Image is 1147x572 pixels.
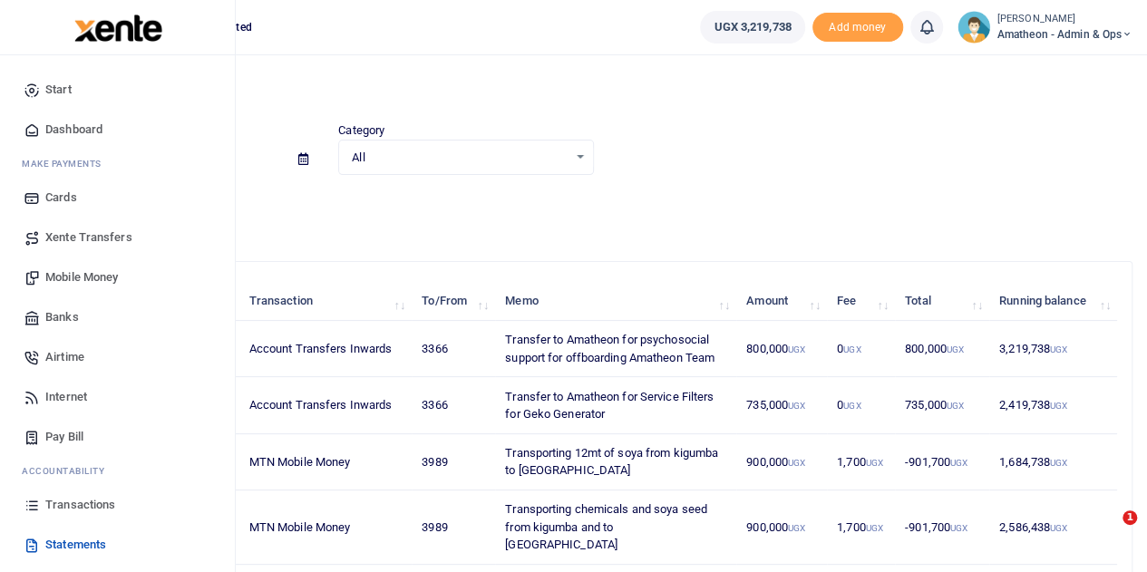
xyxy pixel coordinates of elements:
td: Account Transfers Inwards [239,377,413,433]
td: Transporting 12mt of soya from kigumba to [GEOGRAPHIC_DATA] [495,434,736,490]
a: logo-small logo-large logo-large [73,20,162,34]
small: UGX [947,344,964,354]
th: Running balance: activate to sort column ascending [989,282,1117,321]
td: 0 [827,321,895,377]
td: 3366 [412,377,495,433]
span: Airtime [45,348,84,366]
td: 3989 [412,490,495,565]
span: Statements [45,536,106,554]
span: Mobile Money [45,268,118,286]
small: UGX [788,344,805,354]
a: profile-user [PERSON_NAME] Amatheon - Admin & Ops [957,11,1132,44]
small: UGX [1050,523,1067,533]
td: -901,700 [895,434,989,490]
th: To/From: activate to sort column ascending [412,282,495,321]
small: [PERSON_NAME] [997,12,1132,27]
td: 3989 [412,434,495,490]
small: UGX [1050,344,1067,354]
a: Transactions [15,485,220,525]
td: 2,586,438 [989,490,1117,565]
td: 1,684,738 [989,434,1117,490]
li: Ac [15,457,220,485]
a: Internet [15,377,220,417]
small: UGX [950,458,967,468]
th: Transaction: activate to sort column ascending [239,282,413,321]
a: Add money [812,19,903,33]
a: Xente Transfers [15,218,220,257]
td: -901,700 [895,490,989,565]
td: Transfer to Amatheon for Service Filters for Geko Generator [495,377,736,433]
small: UGX [788,523,805,533]
a: Mobile Money [15,257,220,297]
img: logo-large [74,15,162,42]
small: UGX [843,401,860,411]
span: Add money [812,13,903,43]
td: 3366 [412,321,495,377]
th: Fee: activate to sort column ascending [827,282,895,321]
img: profile-user [957,11,990,44]
td: Transfer to Amatheon for psychosocial support for offboarding Amatheon Team [495,321,736,377]
li: Toup your wallet [812,13,903,43]
td: 900,000 [736,490,827,565]
a: Dashboard [15,110,220,150]
small: UGX [843,344,860,354]
small: UGX [1050,401,1067,411]
span: Internet [45,388,87,406]
td: 1,700 [827,490,895,565]
a: Pay Bill [15,417,220,457]
span: 1 [1123,510,1137,525]
td: 900,000 [736,434,827,490]
td: 0 [827,377,895,433]
span: Start [45,81,72,99]
span: countability [35,464,104,478]
span: Amatheon - Admin & Ops [997,26,1132,43]
a: UGX 3,219,738 [700,11,804,44]
td: 2,419,738 [989,377,1117,433]
a: Airtime [15,337,220,377]
a: Cards [15,178,220,218]
span: UGX 3,219,738 [714,18,791,36]
span: Banks [45,308,79,326]
a: Banks [15,297,220,337]
span: Transactions [45,496,115,514]
span: Pay Bill [45,428,83,446]
li: Wallet ballance [693,11,812,44]
td: Transporting chemicals and soya seed from kigumba and to [GEOGRAPHIC_DATA] [495,490,736,565]
th: Memo: activate to sort column ascending [495,282,736,321]
td: 800,000 [736,321,827,377]
a: Start [15,70,220,110]
td: 800,000 [895,321,989,377]
small: UGX [788,401,805,411]
a: Statements [15,525,220,565]
span: Cards [45,189,77,207]
span: Dashboard [45,121,102,139]
td: 1,700 [827,434,895,490]
th: Amount: activate to sort column ascending [736,282,827,321]
small: UGX [866,523,883,533]
small: UGX [866,458,883,468]
h4: Statements [69,78,1132,98]
td: 735,000 [736,377,827,433]
td: MTN Mobile Money [239,434,413,490]
label: Category [338,121,384,140]
small: UGX [947,401,964,411]
td: MTN Mobile Money [239,490,413,565]
th: Total: activate to sort column ascending [895,282,989,321]
iframe: Intercom live chat [1085,510,1129,554]
td: Account Transfers Inwards [239,321,413,377]
small: UGX [950,523,967,533]
p: Download [69,197,1132,216]
small: UGX [788,458,805,468]
td: 3,219,738 [989,321,1117,377]
span: Xente Transfers [45,228,132,247]
span: ake Payments [31,157,102,170]
span: All [352,149,567,167]
td: 735,000 [895,377,989,433]
li: M [15,150,220,178]
small: UGX [1050,458,1067,468]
